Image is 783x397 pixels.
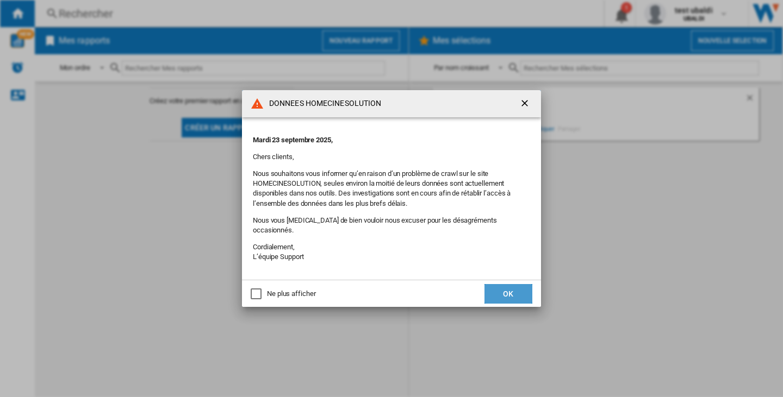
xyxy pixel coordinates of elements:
[253,169,530,209] p: Nous souhaitons vous informer qu’en raison d’un problème de crawl sur le site HOMECINESOLUTION, s...
[253,152,530,162] p: Chers clients,
[253,136,333,144] strong: Mardi 23 septembre 2025,
[267,289,315,299] div: Ne plus afficher
[253,216,530,235] p: Nous vous [MEDICAL_DATA] de bien vouloir nous excuser pour les désagréments occasionnés.
[264,98,381,109] h4: DONNEES HOMECINESOLUTION
[253,242,530,262] p: Cordialement, L’équipe Support
[251,289,315,299] md-checkbox: Ne plus afficher
[515,93,537,115] button: getI18NText('BUTTONS.CLOSE_DIALOG')
[519,98,532,111] ng-md-icon: getI18NText('BUTTONS.CLOSE_DIALOG')
[484,284,532,304] button: OK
